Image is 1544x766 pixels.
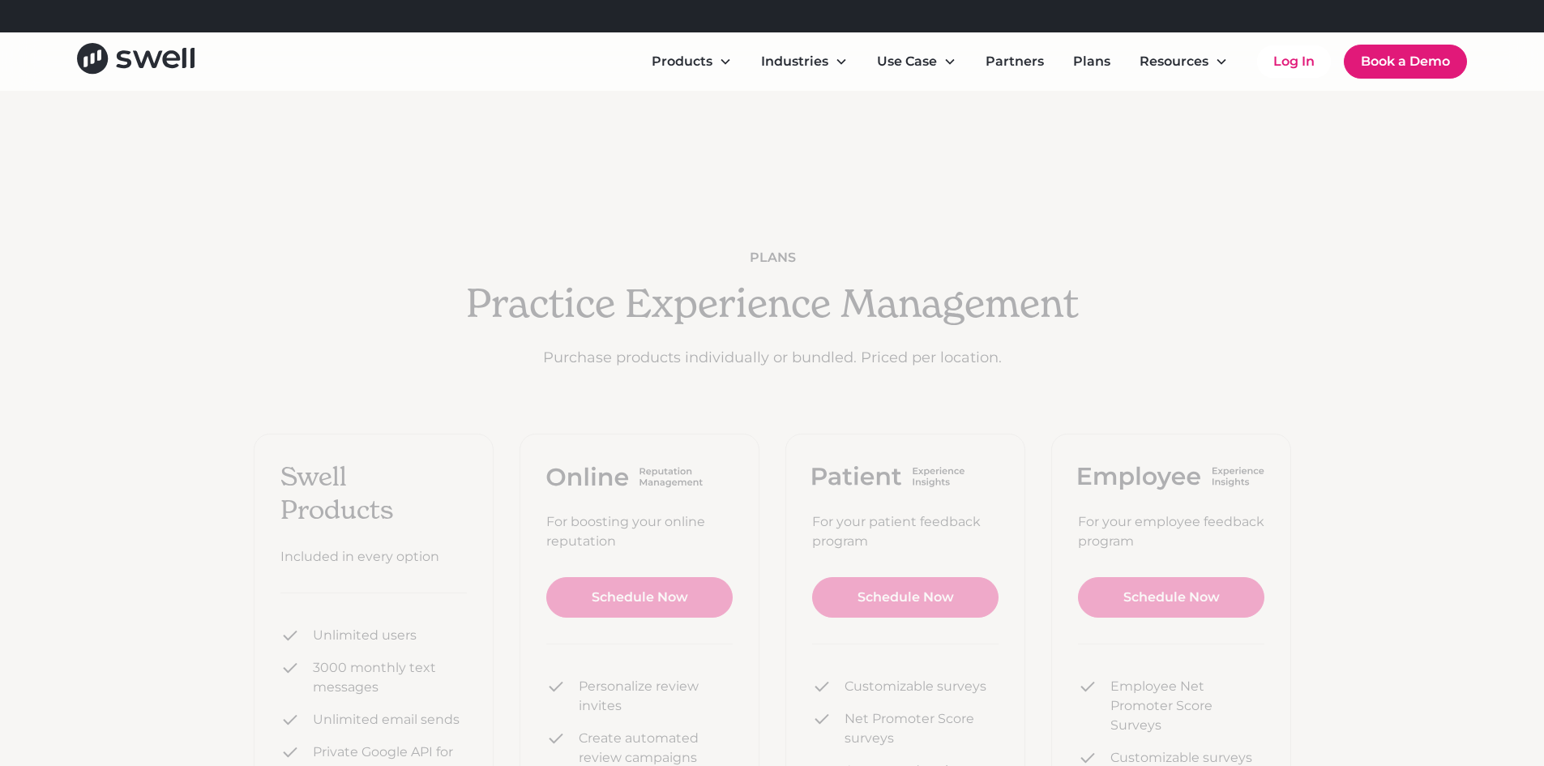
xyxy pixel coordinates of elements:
div: Swell Products [280,460,467,528]
div: Use Case [877,52,937,71]
div: plans [466,248,1079,267]
div: Industries [761,52,828,71]
div: Products [652,52,712,71]
div: For your patient feedback program [812,512,999,551]
a: Schedule Now [1078,576,1264,617]
div: Unlimited users [313,626,417,645]
a: Partners [973,45,1057,78]
div: Industries [748,45,861,78]
h2: Practice Experience Management [466,280,1079,327]
a: Schedule Now [546,577,733,618]
a: Log In [1257,45,1331,78]
div: Employee Net Promoter Score Surveys [1110,676,1264,734]
div: For your employee feedback program [1078,511,1264,550]
div: Resources [1127,45,1241,78]
div: For boosting your online reputation [546,512,733,551]
div: Net Promoter Score surveys [845,709,999,748]
div: Products [639,45,745,78]
div: Included in every option [280,547,467,567]
a: Book a Demo [1344,45,1467,79]
div: Customizable surveys [845,677,986,696]
a: Plans [1060,45,1123,78]
a: Learn More [798,8,870,24]
div: Personalize review invites [579,677,733,716]
div: Use Case [864,45,969,78]
a: Schedule Now [812,577,999,618]
div: Resources [1140,52,1208,71]
div: Unlimited email sends [313,710,460,730]
div: 3000 monthly text messages [313,658,467,697]
a: home [77,43,195,79]
div: Refer a clinic, get $300! [648,6,870,26]
p: Purchase products individually or bundled. Priced per location. [466,347,1079,369]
